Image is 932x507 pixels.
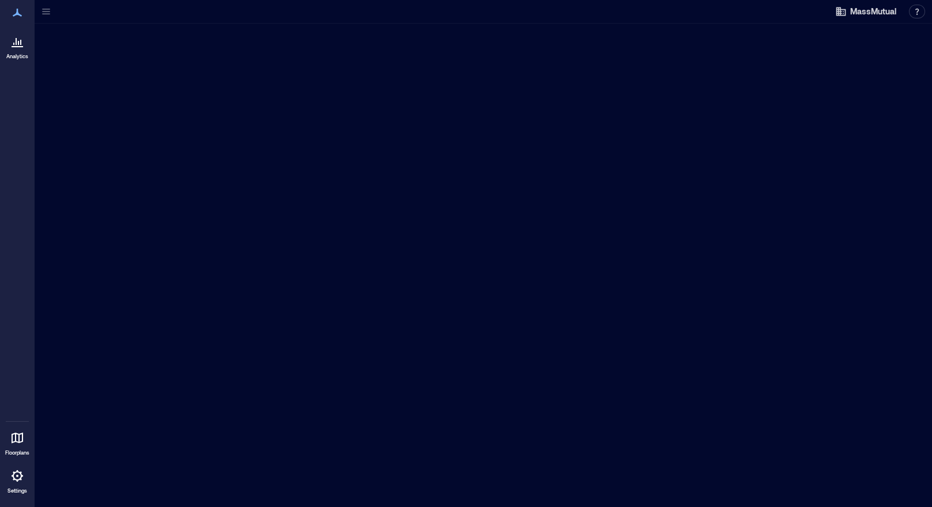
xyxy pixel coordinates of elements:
[3,462,31,498] a: Settings
[832,2,900,21] button: MassMutual
[7,487,27,494] p: Settings
[850,6,896,17] span: MassMutual
[5,449,29,456] p: Floorplans
[6,53,28,60] p: Analytics
[3,28,32,63] a: Analytics
[2,424,33,460] a: Floorplans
